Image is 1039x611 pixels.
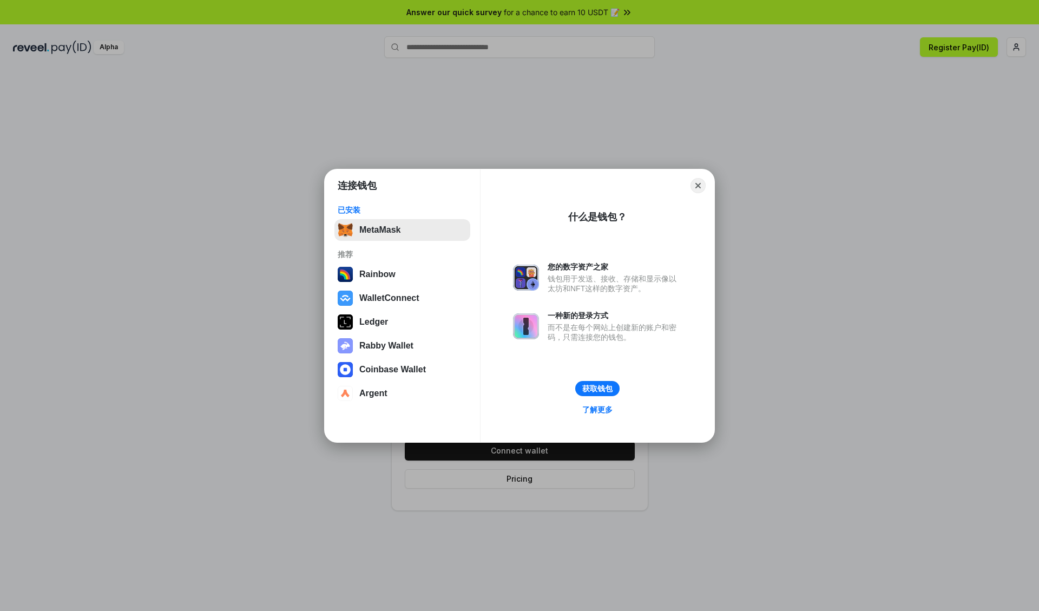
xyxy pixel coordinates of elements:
[338,314,353,330] img: svg+xml,%3Csvg%20xmlns%3D%22http%3A%2F%2Fwww.w3.org%2F2000%2Fsvg%22%20width%3D%2228%22%20height%3...
[548,262,682,272] div: 您的数字资产之家
[359,389,387,398] div: Argent
[359,293,419,303] div: WalletConnect
[334,219,470,241] button: MetaMask
[548,311,682,320] div: 一种新的登录方式
[334,287,470,309] button: WalletConnect
[338,267,353,282] img: svg+xml,%3Csvg%20width%3D%22120%22%20height%3D%22120%22%20viewBox%3D%220%200%20120%20120%22%20fil...
[359,225,400,235] div: MetaMask
[334,311,470,333] button: Ledger
[548,323,682,342] div: 而不是在每个网站上创建新的账户和密码，只需连接您的钱包。
[568,211,627,224] div: 什么是钱包？
[359,317,388,327] div: Ledger
[548,274,682,293] div: 钱包用于发送、接收、存储和显示像以太坊和NFT这样的数字资产。
[338,386,353,401] img: svg+xml,%3Csvg%20width%3D%2228%22%20height%3D%2228%22%20viewBox%3D%220%200%2028%2028%22%20fill%3D...
[359,341,413,351] div: Rabby Wallet
[576,403,619,417] a: 了解更多
[513,313,539,339] img: svg+xml,%3Csvg%20xmlns%3D%22http%3A%2F%2Fwww.w3.org%2F2000%2Fsvg%22%20fill%3D%22none%22%20viewBox...
[338,362,353,377] img: svg+xml,%3Csvg%20width%3D%2228%22%20height%3D%2228%22%20viewBox%3D%220%200%2028%2028%22%20fill%3D...
[359,365,426,375] div: Coinbase Wallet
[359,270,396,279] div: Rainbow
[334,359,470,380] button: Coinbase Wallet
[338,338,353,353] img: svg+xml,%3Csvg%20xmlns%3D%22http%3A%2F%2Fwww.w3.org%2F2000%2Fsvg%22%20fill%3D%22none%22%20viewBox...
[334,383,470,404] button: Argent
[582,405,613,415] div: 了解更多
[575,381,620,396] button: 获取钱包
[691,178,706,193] button: Close
[338,179,377,192] h1: 连接钱包
[334,264,470,285] button: Rainbow
[338,291,353,306] img: svg+xml,%3Csvg%20width%3D%2228%22%20height%3D%2228%22%20viewBox%3D%220%200%2028%2028%22%20fill%3D...
[338,222,353,238] img: svg+xml,%3Csvg%20fill%3D%22none%22%20height%3D%2233%22%20viewBox%3D%220%200%2035%2033%22%20width%...
[338,249,467,259] div: 推荐
[513,265,539,291] img: svg+xml,%3Csvg%20xmlns%3D%22http%3A%2F%2Fwww.w3.org%2F2000%2Fsvg%22%20fill%3D%22none%22%20viewBox...
[334,335,470,357] button: Rabby Wallet
[582,384,613,393] div: 获取钱包
[338,205,467,215] div: 已安装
